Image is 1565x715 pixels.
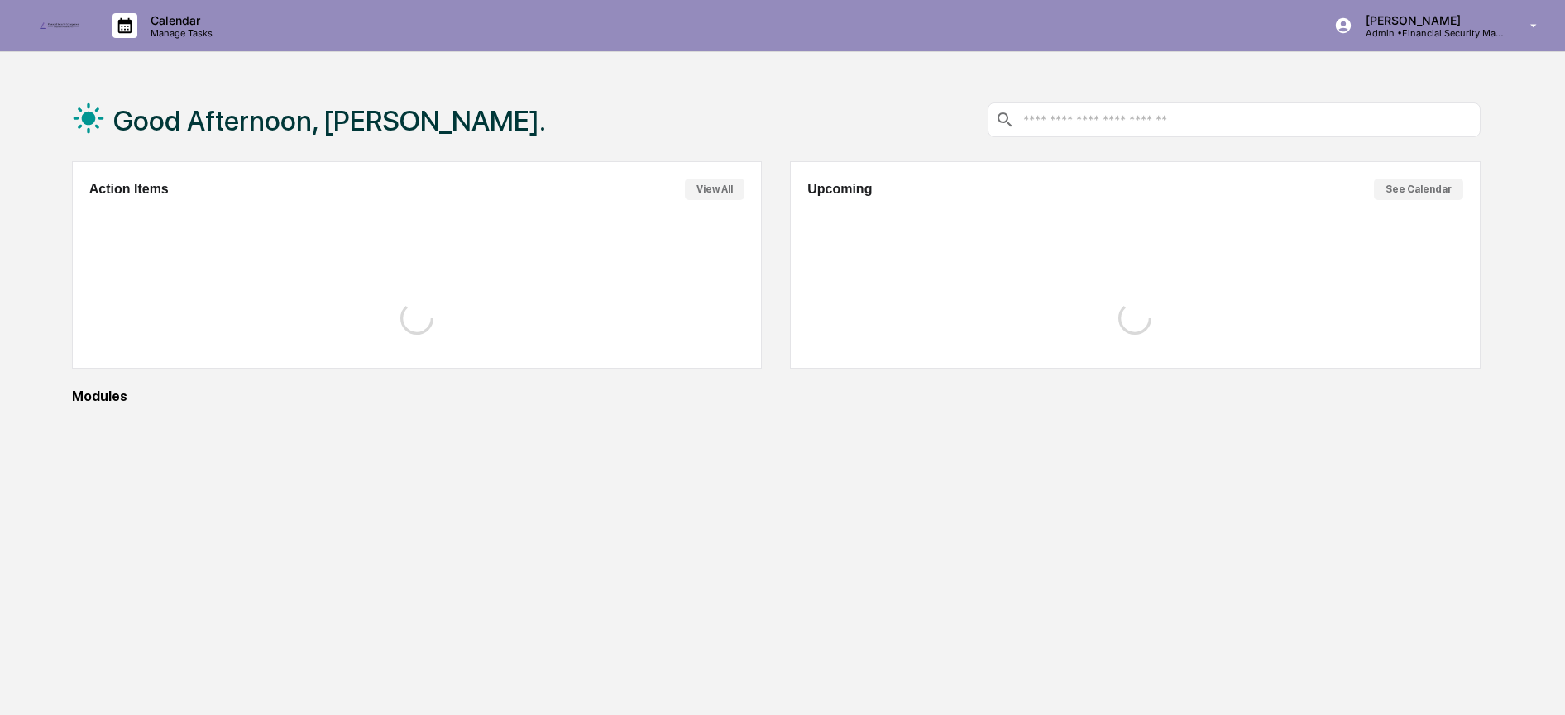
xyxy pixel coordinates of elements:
[113,104,546,137] h1: Good Afternoon, [PERSON_NAME].
[1352,13,1506,27] p: [PERSON_NAME]
[137,27,221,39] p: Manage Tasks
[1352,27,1506,39] p: Admin • Financial Security Management
[89,182,169,197] h2: Action Items
[72,388,1481,404] div: Modules
[685,179,744,200] button: View All
[40,22,79,29] img: logo
[137,13,221,27] p: Calendar
[807,182,872,197] h2: Upcoming
[1374,179,1463,200] button: See Calendar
